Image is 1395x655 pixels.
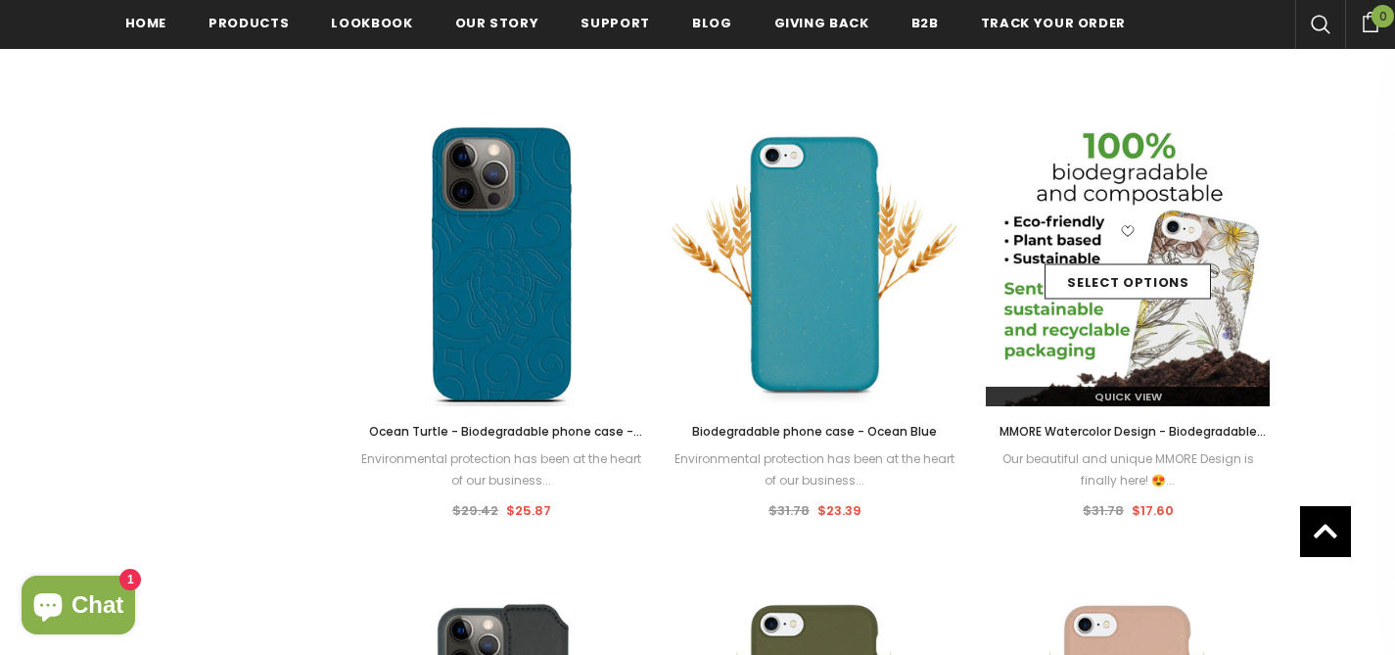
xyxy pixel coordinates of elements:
[1345,9,1395,32] a: 0
[986,387,1270,406] a: Quick View
[911,14,939,32] span: B2B
[1132,501,1174,520] span: $17.60
[673,448,956,491] div: Environmental protection has been at the heart of our business...
[817,501,861,520] span: $23.39
[774,14,869,32] span: Giving back
[452,501,498,520] span: $29.42
[1094,389,1162,404] span: Quick View
[981,14,1126,32] span: Track your order
[455,14,539,32] span: Our Story
[581,14,650,32] span: support
[125,14,167,32] span: Home
[360,448,644,491] div: Environmental protection has been at the heart of our business...
[692,423,937,440] span: Biodegradable phone case - Ocean Blue
[369,423,642,461] span: Ocean Turtle - Biodegradable phone case - Ocean Blue and Black
[506,501,551,520] span: $25.87
[1372,5,1394,27] span: 0
[1083,501,1124,520] span: $31.78
[673,421,956,443] a: Biodegradable phone case - Ocean Blue
[768,501,810,520] span: $31.78
[360,421,644,443] a: Ocean Turtle - Biodegradable phone case - Ocean Blue and Black
[986,421,1270,443] a: MMORE Watercolor Design - Biodegradable Phone Case
[692,14,732,32] span: Blog
[1000,423,1266,461] span: MMORE Watercolor Design - Biodegradable Phone Case
[331,14,412,32] span: Lookbook
[986,448,1270,491] div: Our beautiful and unique MMORE Design is finally here! 😍...
[16,576,141,639] inbox-online-store-chat: Shopify online store chat
[209,14,289,32] span: Products
[986,122,1270,406] img: Fully Biodegradable and Compostable Phone Case MMORE Watercolor
[1045,264,1211,300] a: Select options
